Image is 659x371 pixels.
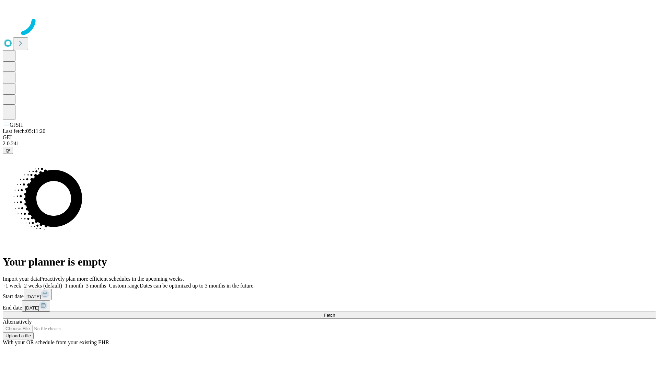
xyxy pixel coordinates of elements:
[324,313,335,318] span: Fetch
[22,300,50,312] button: [DATE]
[24,289,52,300] button: [DATE]
[3,319,32,325] span: Alternatively
[3,312,656,319] button: Fetch
[24,283,62,289] span: 2 weeks (default)
[26,294,41,299] span: [DATE]
[25,305,39,311] span: [DATE]
[3,339,109,345] span: With your OR schedule from your existing EHR
[109,283,139,289] span: Custom range
[3,140,656,147] div: 2.0.241
[3,147,13,154] button: @
[3,332,34,339] button: Upload a file
[10,122,23,128] span: GJSH
[5,148,10,153] span: @
[3,300,656,312] div: End date
[3,128,45,134] span: Last fetch: 05:11:20
[86,283,106,289] span: 3 months
[140,283,255,289] span: Dates can be optimized up to 3 months in the future.
[3,289,656,300] div: Start date
[3,256,656,268] h1: Your planner is empty
[65,283,83,289] span: 1 month
[3,134,656,140] div: GEI
[5,283,21,289] span: 1 week
[3,276,40,282] span: Import your data
[40,276,184,282] span: Proactively plan more efficient schedules in the upcoming weeks.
